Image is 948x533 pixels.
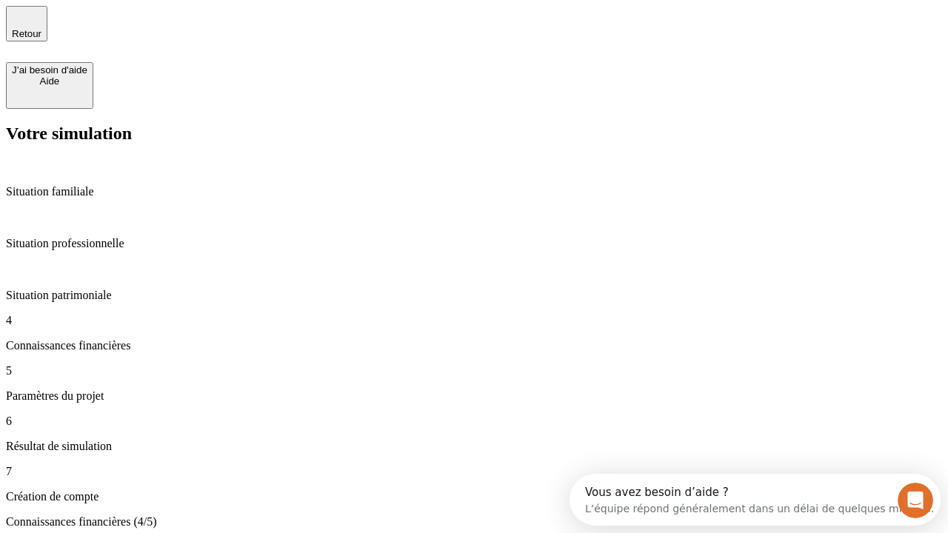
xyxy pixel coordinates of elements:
[6,237,942,250] p: Situation professionnelle
[6,314,942,327] p: 4
[6,465,942,478] p: 7
[12,76,87,87] div: Aide
[898,483,933,518] iframe: Intercom live chat
[12,28,41,39] span: Retour
[6,389,942,403] p: Paramètres du projet
[6,490,942,503] p: Création de compte
[6,364,942,378] p: 5
[16,13,364,24] div: Vous avez besoin d’aide ?
[6,124,942,144] h2: Votre simulation
[6,6,47,41] button: Retour
[570,474,941,526] iframe: Intercom live chat discovery launcher
[16,24,364,40] div: L’équipe répond généralement dans un délai de quelques minutes.
[6,515,942,529] p: Connaissances financières (4/5)
[6,185,942,198] p: Situation familiale
[12,64,87,76] div: J’ai besoin d'aide
[6,289,942,302] p: Situation patrimoniale
[6,415,942,428] p: 6
[6,62,93,109] button: J’ai besoin d'aideAide
[6,440,942,453] p: Résultat de simulation
[6,339,942,352] p: Connaissances financières
[6,6,408,47] div: Ouvrir le Messenger Intercom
